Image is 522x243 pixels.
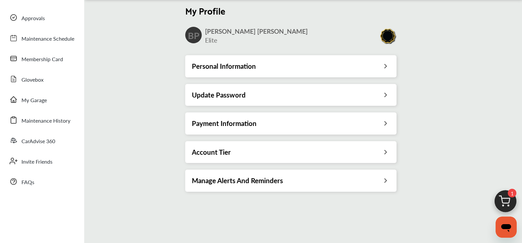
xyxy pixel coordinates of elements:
h3: Personal Information [192,62,256,70]
span: 1 [508,189,516,197]
h3: Manage Alerts And Reminders [192,176,283,185]
span: Elite [205,36,217,45]
h3: Payment Information [192,119,257,128]
h2: BP [188,29,199,41]
a: My Garage [6,91,78,108]
h3: Update Password [192,91,246,99]
a: Maintenance Schedule [6,29,78,47]
span: [PERSON_NAME] [PERSON_NAME] [205,27,308,36]
a: CarAdvise 360 [6,132,78,149]
span: Maintenance Schedule [21,35,74,43]
h2: My Profile [185,5,397,16]
a: Glovebox [6,70,78,88]
a: Approvals [6,9,78,26]
span: Invite Friends [21,158,52,166]
iframe: Button to launch messaging window [496,217,517,238]
span: FAQs [21,178,34,187]
span: My Garage [21,96,47,105]
a: Maintenance History [6,111,78,129]
span: CarAdvise 360 [21,137,55,146]
a: Membership Card [6,50,78,67]
img: cart_icon.3d0951e8.svg [490,187,521,219]
img: Elitebadge.d198fa44.svg [379,28,397,44]
a: Invite Friends [6,152,78,170]
span: Glovebox [21,76,44,84]
h3: Account Tier [192,148,231,156]
span: Maintenance History [21,117,70,125]
span: Membership Card [21,55,63,64]
span: Approvals [21,14,45,23]
a: FAQs [6,173,78,190]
